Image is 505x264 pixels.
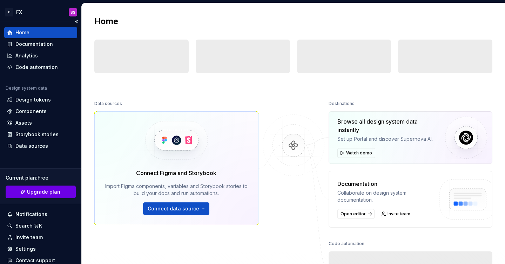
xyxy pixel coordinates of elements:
[15,245,36,252] div: Settings
[143,202,209,215] button: Connect data source
[379,209,413,219] a: Invite team
[4,232,77,243] a: Invite team
[15,41,53,48] div: Documentation
[388,211,410,217] span: Invite team
[6,174,76,181] div: Current plan : Free
[4,27,77,38] a: Home
[15,64,58,71] div: Code automation
[4,94,77,105] a: Design tokens
[15,52,38,59] div: Analytics
[15,257,55,264] div: Contact support
[4,62,77,73] a: Code automation
[5,8,13,16] div: C
[15,234,43,241] div: Invite team
[4,220,77,231] button: Search ⌘K
[329,239,364,249] div: Code automation
[94,99,122,109] div: Data sources
[70,9,75,15] div: SS
[136,169,216,177] div: Connect Figma and Storybook
[4,140,77,152] a: Data sources
[329,99,355,109] div: Destinations
[15,29,29,36] div: Home
[346,150,372,156] span: Watch demo
[15,96,51,103] div: Design tokens
[4,243,77,255] a: Settings
[4,50,77,61] a: Analytics
[105,183,248,197] div: Import Figma components, variables and Storybook stories to build your docs and run automations.
[337,148,375,158] button: Watch demo
[4,129,77,140] a: Storybook stories
[341,211,366,217] span: Open editor
[337,189,433,203] div: Collaborate on design system documentation.
[94,16,118,27] h2: Home
[72,16,81,26] button: Collapse sidebar
[4,209,77,220] button: Notifications
[15,222,42,229] div: Search ⌘K
[15,108,47,115] div: Components
[16,9,22,16] div: FX
[15,211,47,218] div: Notifications
[15,131,59,138] div: Storybook stories
[1,5,80,20] button: CFXSS
[337,209,375,219] a: Open editor
[337,180,433,188] div: Documentation
[148,205,199,212] span: Connect data source
[6,186,76,198] button: Upgrade plan
[337,117,440,134] div: Browse all design system data instantly
[337,136,440,143] div: Set up Portal and discover Supernova AI.
[6,85,47,91] div: Design system data
[4,117,77,128] a: Assets
[27,188,60,195] span: Upgrade plan
[15,143,48,150] div: Data sources
[4,39,77,50] a: Documentation
[15,119,32,126] div: Assets
[4,106,77,117] a: Components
